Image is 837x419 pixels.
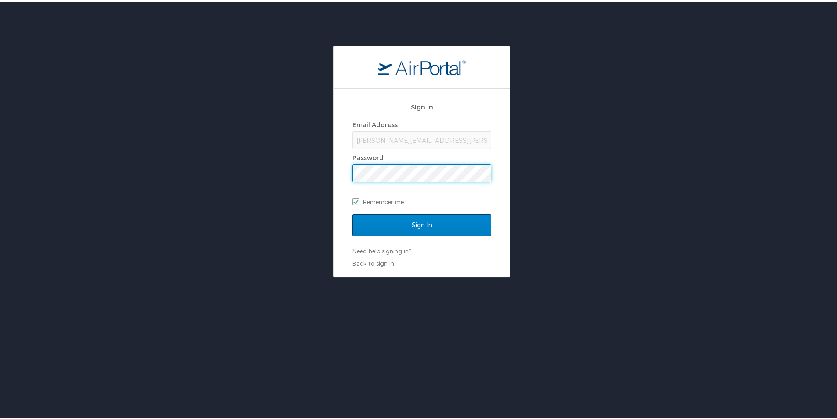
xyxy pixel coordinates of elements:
label: Remember me [352,193,491,207]
a: Back to sign in [352,258,394,265]
h2: Sign In [352,100,491,110]
a: Need help signing in? [352,246,411,253]
img: logo [378,58,466,73]
label: Email Address [352,119,398,127]
label: Password [352,152,384,160]
input: Sign In [352,212,491,234]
